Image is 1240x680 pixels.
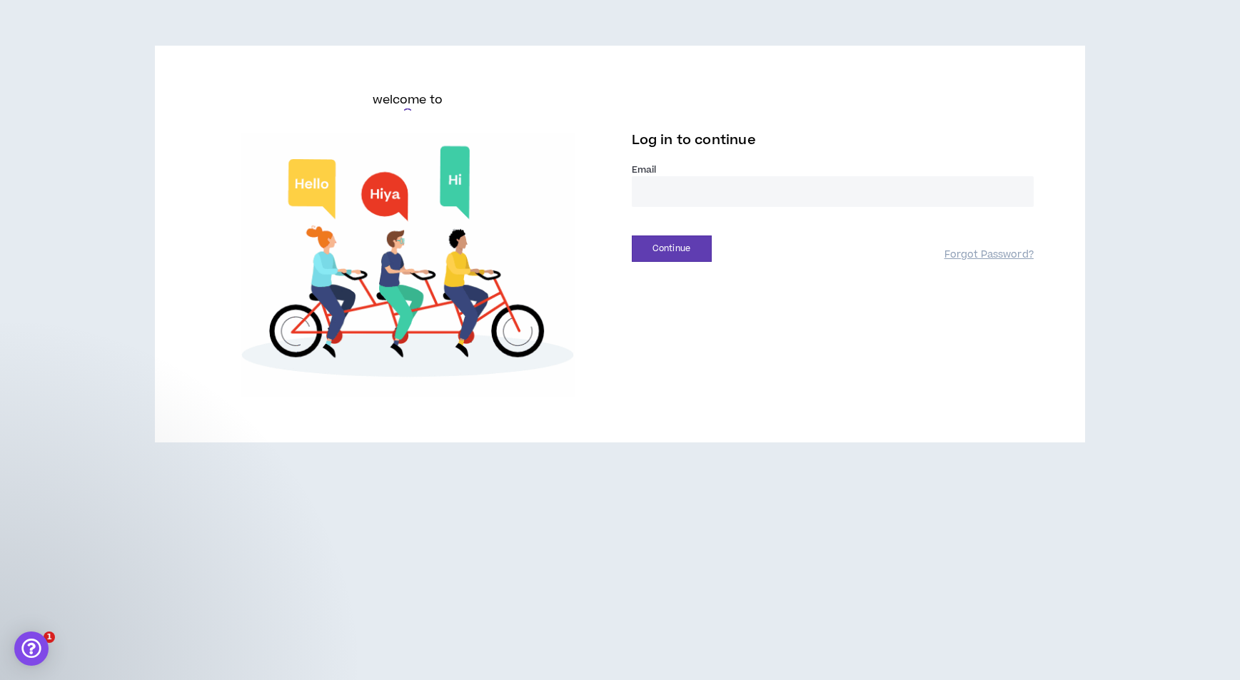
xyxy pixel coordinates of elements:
[632,131,756,149] span: Log in to continue
[14,631,49,666] div: Open Intercom Messenger
[44,631,55,643] span: 1
[373,91,443,108] h6: welcome to
[632,235,712,262] button: Continue
[206,133,608,397] img: Welcome to Wripple
[632,163,1034,176] label: Email
[944,248,1034,262] a: Forgot Password?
